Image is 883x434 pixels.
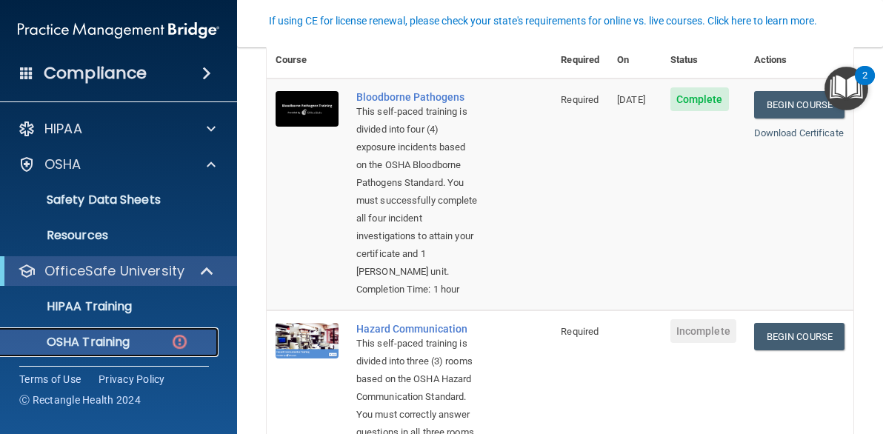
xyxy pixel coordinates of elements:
[267,13,819,28] button: If using CE for license renewal, please check your state's requirements for online vs. live cours...
[670,87,729,111] span: Complete
[561,94,599,105] span: Required
[617,94,645,105] span: [DATE]
[170,333,189,351] img: danger-circle.6113f641.png
[267,24,347,79] th: Course
[18,120,216,138] a: HIPAA
[269,16,817,26] div: If using CE for license renewal, please check your state's requirements for online vs. live cours...
[356,91,478,103] a: Bloodborne Pathogens
[862,76,867,95] div: 2
[552,24,608,79] th: Required
[627,329,865,388] iframe: Drift Widget Chat Controller
[670,319,736,343] span: Incomplete
[19,372,81,387] a: Terms of Use
[19,393,141,407] span: Ⓒ Rectangle Health 2024
[356,323,478,335] a: Hazard Communication
[561,326,599,337] span: Required
[18,156,216,173] a: OSHA
[44,262,184,280] p: OfficeSafe University
[754,91,844,118] a: Begin Course
[10,228,212,243] p: Resources
[356,103,478,281] div: This self-paced training is divided into four (4) exposure incidents based on the OSHA Bloodborne...
[356,281,478,298] div: Completion Time: 1 hour
[745,24,853,79] th: Actions
[754,323,844,350] a: Begin Course
[44,156,81,173] p: OSHA
[824,67,868,110] button: Open Resource Center, 2 new notifications
[10,299,132,314] p: HIPAA Training
[99,372,165,387] a: Privacy Policy
[10,335,130,350] p: OSHA Training
[754,127,844,138] a: Download Certificate
[10,193,212,207] p: Safety Data Sheets
[44,63,147,84] h4: Compliance
[662,24,745,79] th: Status
[18,262,215,280] a: OfficeSafe University
[44,120,82,138] p: HIPAA
[18,16,219,45] img: PMB logo
[608,24,662,79] th: Expires On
